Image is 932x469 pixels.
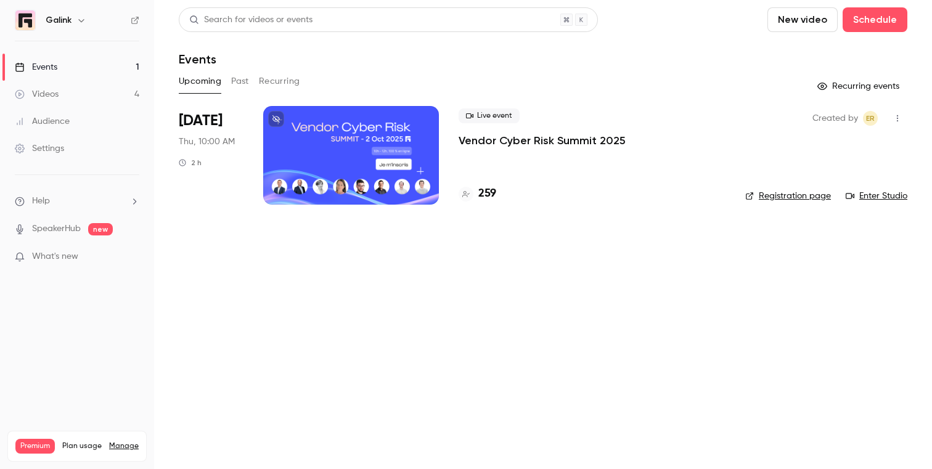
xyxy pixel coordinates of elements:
[843,7,907,32] button: Schedule
[15,115,70,128] div: Audience
[32,195,50,208] span: Help
[179,71,221,91] button: Upcoming
[179,136,235,148] span: Thu, 10:00 AM
[179,106,243,205] div: Oct 2 Thu, 10:00 AM (Europe/Paris)
[459,108,520,123] span: Live event
[15,10,35,30] img: Galink
[46,14,72,27] h6: Galink
[15,142,64,155] div: Settings
[179,111,223,131] span: [DATE]
[15,195,139,208] li: help-dropdown-opener
[179,158,202,168] div: 2 h
[812,111,858,126] span: Created by
[478,186,496,202] h4: 259
[459,133,626,148] a: Vendor Cyber Risk Summit 2025
[109,441,139,451] a: Manage
[767,7,838,32] button: New video
[15,61,57,73] div: Events
[745,190,831,202] a: Registration page
[459,186,496,202] a: 259
[189,14,313,27] div: Search for videos or events
[866,111,875,126] span: ER
[846,190,907,202] a: Enter Studio
[812,76,907,96] button: Recurring events
[259,71,300,91] button: Recurring
[231,71,249,91] button: Past
[88,223,113,235] span: new
[62,441,102,451] span: Plan usage
[179,52,216,67] h1: Events
[32,222,81,235] a: SpeakerHub
[15,439,55,454] span: Premium
[15,88,59,100] div: Videos
[863,111,878,126] span: Etienne Retout
[32,250,78,263] span: What's new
